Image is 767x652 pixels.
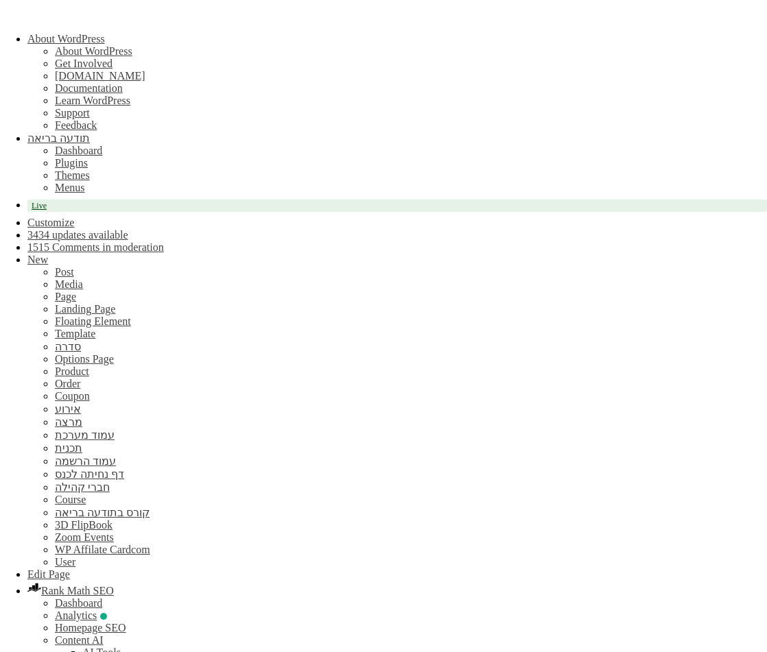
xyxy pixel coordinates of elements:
a: Themes [55,169,90,181]
a: Template [55,328,95,339]
a: About WordPress [55,45,132,57]
a: Course [55,494,86,505]
a: Page [55,291,76,302]
a: Edit Homepage SEO Settings [55,622,126,633]
ul: New [27,266,767,568]
span: About WordPress [27,33,105,45]
span: 15 Comments in moderation [38,241,164,253]
a: Media [55,278,83,290]
a: Support [55,107,90,119]
a: Feedback [55,119,97,131]
a: Review analytics and sitemaps [55,609,107,621]
a: Content AI [55,634,104,646]
a: קורס בתודעה בריאה [55,507,150,518]
a: WP Affilate Cardcom [55,544,150,555]
a: Floating Element [55,315,131,327]
a: Customize [27,217,74,228]
a: סדרה [55,341,81,352]
span: 34 updates available [38,229,128,241]
ul: About WordPress [27,45,767,70]
a: Menus [55,182,85,193]
a: תכנית [55,442,82,454]
a: Zoom Events [55,531,114,543]
a: Documentation [55,82,123,94]
a: תודעה בריאה [27,132,90,144]
a: עמוד הרשמה [55,455,116,467]
a: מרצה [55,416,82,428]
a: User [55,556,75,568]
a: Edit Page [27,568,70,580]
a: Dashboard [55,597,102,609]
span: New [27,254,48,265]
a: 3D FlipBook [55,519,113,531]
a: Plugins [55,157,88,169]
a: חברי קהילה [55,481,110,493]
a: Rank Math Dashboard [27,585,114,596]
a: Post [55,266,74,278]
ul: About WordPress [27,70,767,132]
a: Get Involved [55,58,113,69]
a: אירוע [55,403,81,415]
span: Rank Math SEO [41,585,114,596]
span: 15 [27,241,38,253]
a: Order [55,378,80,389]
a: Options Page [55,353,114,365]
a: Learn WordPress [55,95,130,106]
a: דף נחיתה לכנס [55,468,124,480]
a: Coupon [55,390,90,402]
a: Product [55,365,89,377]
a: [DOMAIN_NAME] [55,70,145,82]
ul: תודעה בריאה [27,169,767,194]
span: 34 [27,229,38,241]
a: עמוד מערכת [55,429,115,441]
ul: תודעה בריאה [27,145,767,169]
a: Landing Page [55,303,115,315]
a: Dashboard [55,145,102,156]
a: Live [27,200,767,212]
